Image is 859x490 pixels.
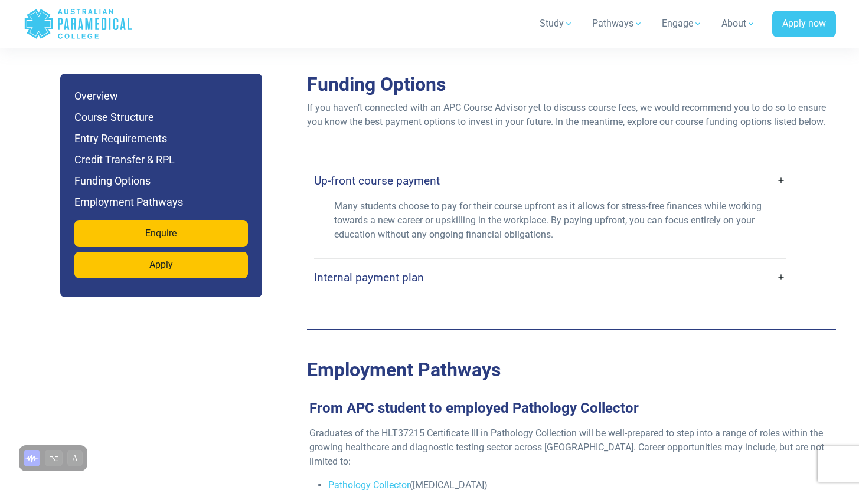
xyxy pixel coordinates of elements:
h4: Up-front course payment [314,174,440,188]
a: Up-front course payment [314,167,786,195]
a: Australian Paramedical College [24,5,133,43]
h3: From APC student to employed Pathology Collector [302,400,831,417]
a: About [714,7,763,40]
p: Graduates of the HLT37215 Certificate III in Pathology Collection will be well-prepared to step i... [309,426,824,469]
p: Many students choose to pay for their course upfront as it allows for stress-free finances while ... [334,199,766,242]
a: Pathways [585,7,650,40]
a: Study [533,7,580,40]
h2: Funding Options [307,73,836,96]
p: If you haven’t connected with an APC Course Advisor yet to discuss course fees, we would recommen... [307,101,836,129]
a: Internal payment plan [314,264,786,291]
h4: Internal payment plan [314,271,424,284]
a: Apply now [772,11,836,38]
h2: Employment Pathways [307,359,836,381]
a: Engage [655,7,710,40]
